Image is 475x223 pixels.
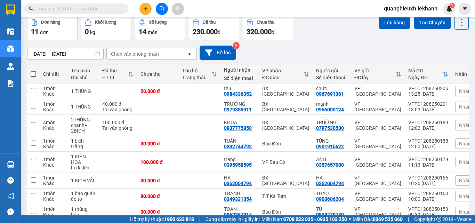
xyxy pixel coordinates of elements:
div: 1 bịch trắng [71,138,95,149]
span: Miền Bắc [353,215,403,223]
span: Nhãn [459,141,471,146]
button: caret-down [459,3,471,15]
div: 0962367314 [224,212,252,217]
img: logo-vxr [6,5,15,15]
div: Chọn văn phòng nhận [111,50,159,57]
div: THANH [224,191,255,196]
img: solution-icon [7,80,14,87]
div: BX [GEOGRAPHIC_DATA] [262,120,309,131]
div: 80.000 đ [140,193,175,199]
span: Hỗ trợ kỹ thuật: [130,215,194,223]
span: đ [218,30,220,35]
div: 1 THÙNG [71,104,95,110]
sup: 1 [450,3,455,8]
span: file-add [159,6,164,11]
div: Khác [43,144,64,149]
div: BX [GEOGRAPHIC_DATA] [81,6,152,23]
div: chức [6,23,77,31]
div: 30.000 đ [140,209,175,215]
span: | [408,215,409,223]
span: ⚪️ [349,218,351,221]
div: 1 món [43,206,64,212]
button: Số lượng14món [135,15,185,40]
th: Toggle SortBy [259,65,313,83]
span: món [148,30,158,35]
div: HTTT [102,75,128,80]
input: Tìm tên, số ĐT hoặc mã đơn [38,5,120,13]
div: BX [GEOGRAPHIC_DATA] [262,175,309,186]
div: 0901915622 [316,144,344,149]
span: plus [143,6,148,11]
div: VP Bàu Cỏ [262,159,309,165]
div: 0395958595 [224,162,252,168]
div: Người nhận [224,67,255,73]
div: 100.000 đ [102,120,134,125]
div: Tại văn phòng [102,107,134,112]
span: Miền Nam [261,215,347,223]
div: Tại văn phòng [102,125,134,131]
div: 11:13 [DATE] [408,162,448,168]
div: 0357657080 [316,162,344,168]
div: Mã GD [408,68,443,73]
div: ĐC giao [262,75,304,80]
button: Lên hàng [379,16,410,29]
span: message [7,208,14,215]
div: 1 món [43,138,64,144]
div: VPTC1208250179 [408,157,448,162]
span: Nhãn [459,159,471,165]
div: TOẢN [224,206,255,212]
div: mạnh [316,101,347,107]
div: BX [GEOGRAPHIC_DATA] [262,86,309,97]
div: chức [316,86,347,91]
span: search [29,6,34,11]
span: Nhãn [459,88,471,94]
img: warehouse-icon [7,63,14,70]
strong: 0369 525 060 [373,216,403,222]
div: 1 món [43,191,64,196]
div: Số điện thoại [224,75,255,81]
span: copyright [436,217,441,222]
div: Khác [43,107,64,112]
div: 0937775850 [224,125,252,131]
span: đơn [40,30,49,35]
span: CC : [80,47,90,54]
div: 0332744792 [224,144,252,149]
div: Khác [43,91,64,97]
div: THẢO [316,191,347,196]
span: quanghieuxh.lekhanh [378,4,443,13]
span: Nhãn [459,178,471,183]
div: T.T Kà Tum [262,193,309,199]
div: HÀ [316,175,347,181]
button: aim [172,3,184,15]
div: 0984336352 [81,31,152,41]
div: TRƯỜNG [224,101,255,107]
div: 0966000124 [316,107,344,112]
div: 10:26 [DATE] [408,181,448,186]
div: Khác [43,181,64,186]
span: Nhãn [459,209,471,215]
th: Toggle SortBy [179,65,220,83]
div: Trạng thái [182,75,211,80]
div: 0362004794 [224,181,252,186]
div: 1 món [43,86,64,91]
div: VP [GEOGRAPHIC_DATA] [354,175,401,186]
strong: 0708 023 035 - 0935 103 250 [283,216,347,222]
div: 10:00 [DATE] [408,196,448,202]
span: | [199,215,200,223]
div: thu [81,23,152,31]
div: VP [GEOGRAPHIC_DATA] [354,120,401,131]
div: 100.000 đ [140,159,175,165]
div: 0967691361 [6,31,77,41]
div: Chi tiết [43,71,64,77]
span: question-circle [7,177,14,184]
div: 0349331354 [224,196,252,202]
button: plus [139,3,152,15]
div: 2THÙNG chanh+ 2BỊCH [71,117,95,134]
div: 09:39 [DATE] [408,212,448,217]
div: VP [GEOGRAPHIC_DATA] [354,206,401,217]
sup: 2 [233,42,240,49]
th: Toggle SortBy [351,65,405,83]
span: kg [90,30,95,35]
img: warehouse-icon [7,28,14,35]
button: Đã thu230.000đ [189,15,239,40]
